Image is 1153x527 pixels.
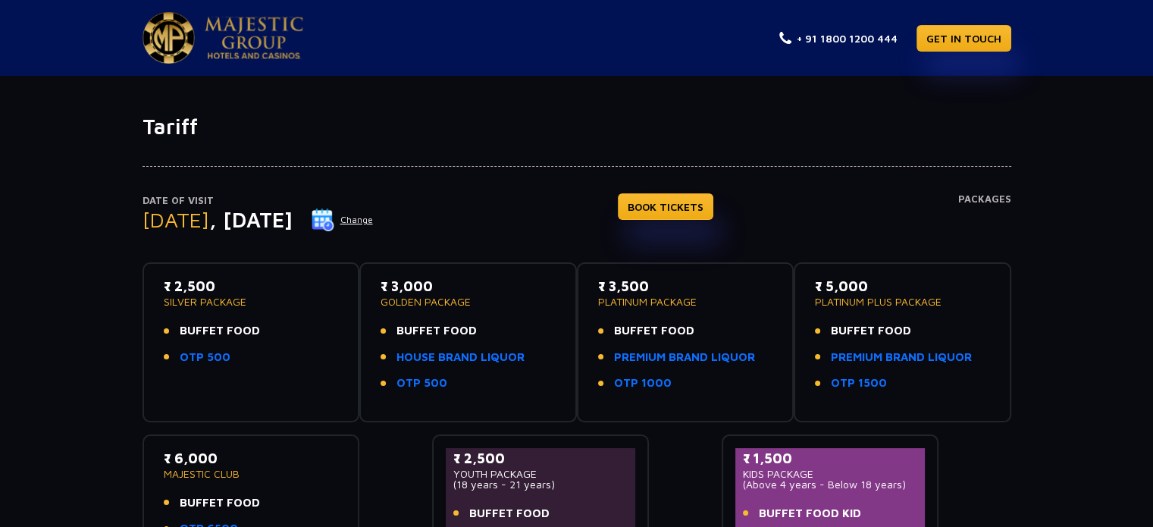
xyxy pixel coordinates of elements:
[759,505,861,522] span: BUFFET FOOD KID
[143,12,195,64] img: Majestic Pride
[779,30,898,46] a: + 91 1800 1200 444
[815,296,990,307] p: PLATINUM PLUS PACKAGE
[614,349,755,366] a: PREMIUM BRAND LIQUOR
[743,469,918,479] p: KIDS PACKAGE
[164,276,339,296] p: ₹ 2,500
[164,469,339,479] p: MAJESTIC CLUB
[743,479,918,490] p: (Above 4 years - Below 18 years)
[743,448,918,469] p: ₹ 1,500
[396,349,525,366] a: HOUSE BRAND LIQUOR
[614,322,694,340] span: BUFFET FOOD
[831,349,972,366] a: PREMIUM BRAND LIQUOR
[381,276,556,296] p: ₹ 3,000
[180,322,260,340] span: BUFFET FOOD
[311,208,374,232] button: Change
[209,207,293,232] span: , [DATE]
[815,276,990,296] p: ₹ 5,000
[143,114,1011,140] h1: Tariff
[164,448,339,469] p: ₹ 6,000
[143,207,209,232] span: [DATE]
[831,322,911,340] span: BUFFET FOOD
[618,193,713,220] a: BOOK TICKETS
[381,296,556,307] p: GOLDEN PACKAGE
[453,469,628,479] p: YOUTH PACKAGE
[831,375,887,392] a: OTP 1500
[469,505,550,522] span: BUFFET FOOD
[396,375,447,392] a: OTP 500
[453,479,628,490] p: (18 years - 21 years)
[598,276,773,296] p: ₹ 3,500
[614,375,672,392] a: OTP 1000
[396,322,477,340] span: BUFFET FOOD
[143,193,374,209] p: Date of Visit
[598,296,773,307] p: PLATINUM PACKAGE
[205,17,303,59] img: Majestic Pride
[453,448,628,469] p: ₹ 2,500
[164,296,339,307] p: SILVER PACKAGE
[180,349,230,366] a: OTP 500
[180,494,260,512] span: BUFFET FOOD
[916,25,1011,52] a: GET IN TOUCH
[958,193,1011,248] h4: Packages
